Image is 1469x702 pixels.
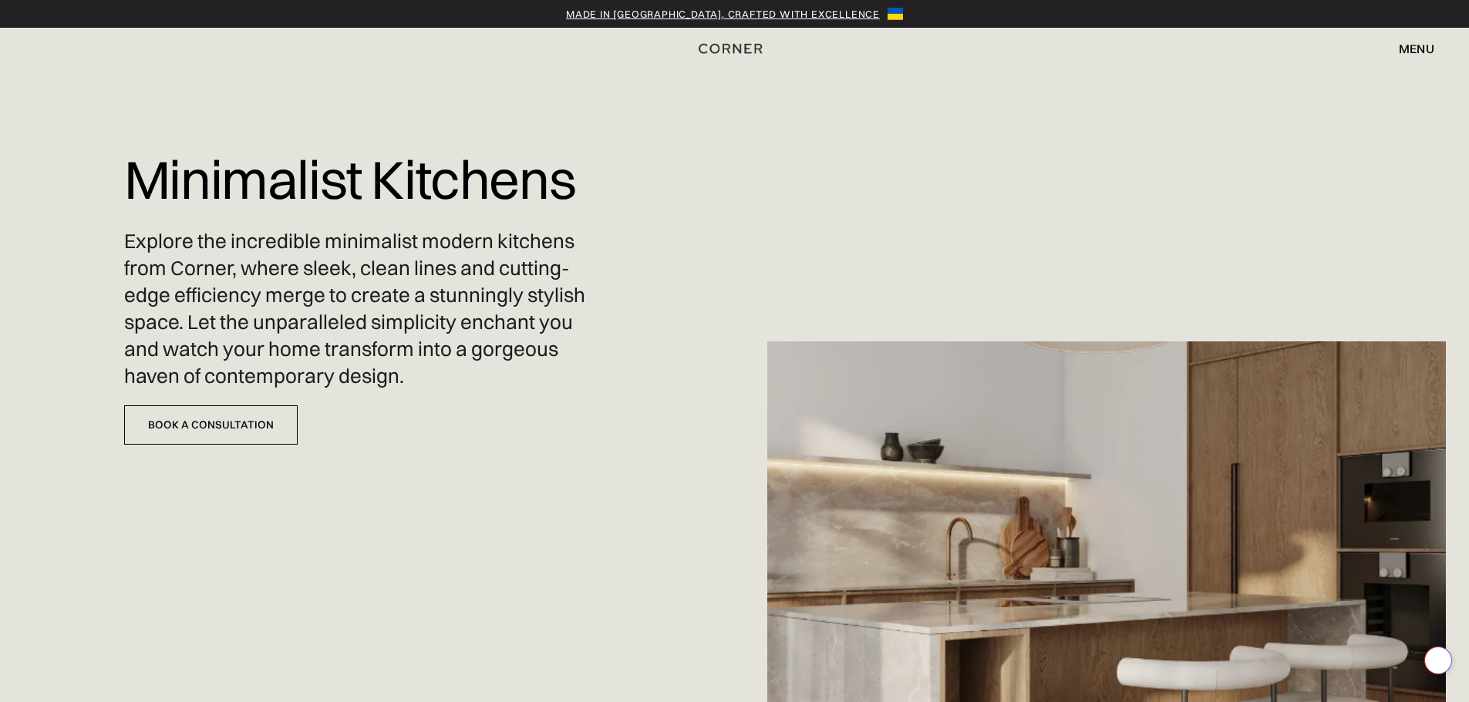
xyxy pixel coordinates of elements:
a: home [682,39,787,59]
a: Made in [GEOGRAPHIC_DATA], crafted with excellence [566,6,880,22]
p: Explore the incredible minimalist modern kitchens from Corner, where sleek, clean lines and cutti... [124,228,601,391]
div: menu [1383,35,1434,62]
div: menu [1399,42,1434,55]
h1: Minimalist Kitchens [124,139,575,220]
a: Book a Consultation [124,405,298,445]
